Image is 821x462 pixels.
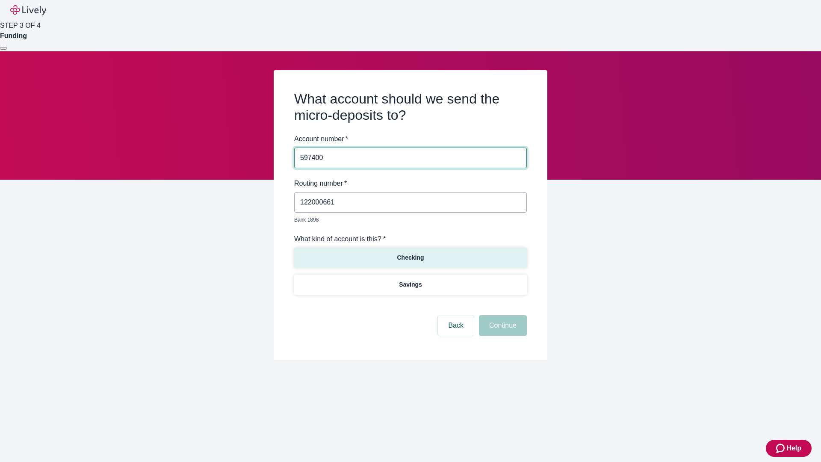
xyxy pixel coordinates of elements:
p: Savings [399,280,422,289]
label: Routing number [294,178,347,189]
svg: Zendesk support icon [776,443,786,453]
button: Back [438,315,474,336]
button: Checking [294,248,527,268]
p: Checking [397,253,424,262]
img: Lively [10,5,46,15]
label: What kind of account is this? * [294,234,386,244]
label: Account number [294,134,348,144]
button: Savings [294,275,527,295]
span: Help [786,443,801,453]
h2: What account should we send the micro-deposits to? [294,91,527,124]
button: Zendesk support iconHelp [766,440,812,457]
p: Bank 1898 [294,216,521,224]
